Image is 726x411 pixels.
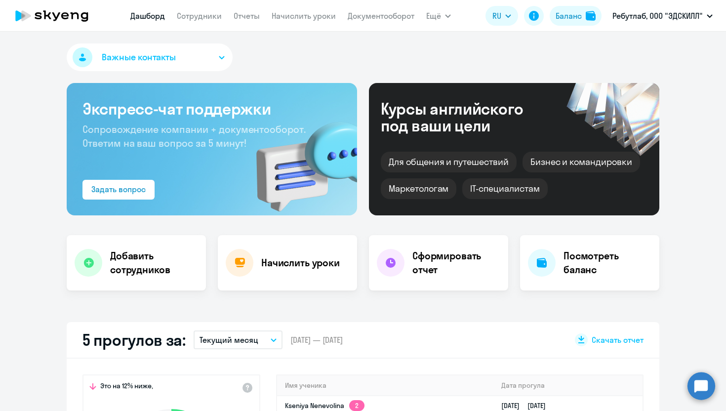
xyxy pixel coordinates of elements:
button: Важные контакты [67,43,233,71]
div: Бизнес и командировки [523,152,640,172]
span: Ещё [426,10,441,22]
a: [DATE][DATE] [501,401,554,410]
a: Документооборот [348,11,414,21]
h3: Экспресс-чат поддержки [82,99,341,119]
h4: Добавить сотрудников [110,249,198,277]
span: Сопровождение компании + документооборот. Ответим на ваш вопрос за 5 минут! [82,123,306,149]
a: Начислить уроки [272,11,336,21]
h4: Сформировать отчет [412,249,500,277]
a: Дашборд [130,11,165,21]
span: Это на 12% ниже, [100,381,153,393]
h4: Посмотреть баланс [564,249,651,277]
button: Балансbalance [550,6,602,26]
a: Сотрудники [177,11,222,21]
span: [DATE] — [DATE] [290,334,343,345]
button: Ребутлаб, ООО "ЭДСКИЛЛ" [607,4,718,28]
span: Важные контакты [102,51,176,64]
th: Дата прогула [493,375,643,396]
button: Текущий месяц [194,330,282,349]
div: Баланс [556,10,582,22]
div: Для общения и путешествий [381,152,517,172]
p: Текущий месяц [200,334,258,346]
div: Курсы английского под ваши цели [381,100,550,134]
img: bg-img [242,104,357,215]
span: Скачать отчет [592,334,644,345]
button: RU [485,6,518,26]
div: Задать вопрос [91,183,146,195]
th: Имя ученика [277,375,493,396]
button: Ещё [426,6,451,26]
a: Kseniya Nenevolina2 [285,401,364,410]
div: Маркетологам [381,178,456,199]
h2: 5 прогулов за: [82,330,186,350]
button: Задать вопрос [82,180,155,200]
p: Ребутлаб, ООО "ЭДСКИЛЛ" [612,10,703,22]
h4: Начислить уроки [261,256,340,270]
app-skyeng-badge: 2 [349,400,364,411]
img: balance [586,11,596,21]
a: Отчеты [234,11,260,21]
span: RU [492,10,501,22]
div: IT-специалистам [462,178,547,199]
